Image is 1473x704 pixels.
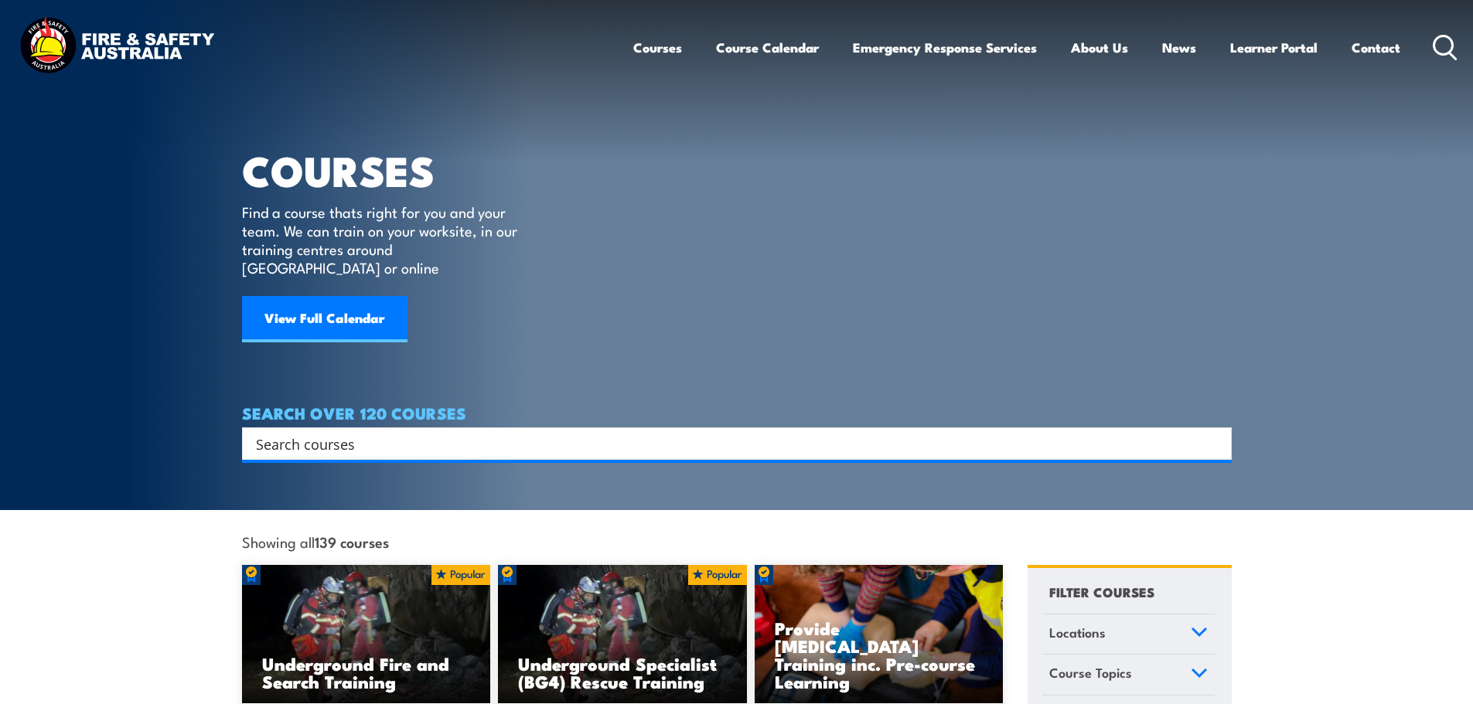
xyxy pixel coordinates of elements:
h4: FILTER COURSES [1049,581,1154,602]
span: Course Topics [1049,662,1132,683]
a: Locations [1042,614,1215,655]
a: About Us [1071,27,1128,68]
span: Showing all [242,533,389,549]
h3: Provide [MEDICAL_DATA] Training inc. Pre-course Learning [775,619,984,690]
a: Contact [1352,27,1400,68]
span: Locations [1049,622,1106,643]
a: Provide [MEDICAL_DATA] Training inc. Pre-course Learning [755,565,1004,704]
strong: 139 courses [315,531,389,552]
a: Underground Specialist (BG4) Rescue Training [498,565,747,704]
h1: COURSES [242,151,540,188]
h3: Underground Specialist (BG4) Rescue Training [518,655,727,690]
a: News [1162,27,1196,68]
a: Course Calendar [716,27,819,68]
a: Course Topics [1042,655,1215,695]
h3: Underground Fire and Search Training [262,655,471,690]
img: Underground mine rescue [498,565,747,704]
img: Low Voltage Rescue and Provide CPR [755,565,1004,704]
img: Underground mine rescue [242,565,491,704]
a: Courses [633,27,682,68]
a: Underground Fire and Search Training [242,565,491,704]
input: Search input [256,432,1198,455]
a: Emergency Response Services [853,27,1037,68]
a: View Full Calendar [242,296,407,342]
p: Find a course thats right for you and your team. We can train on your worksite, in our training c... [242,202,524,277]
a: Learner Portal [1230,27,1318,68]
button: Search magnifier button [1205,433,1226,454]
form: Search form [259,433,1201,454]
h4: SEARCH OVER 120 COURSES [242,404,1232,421]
